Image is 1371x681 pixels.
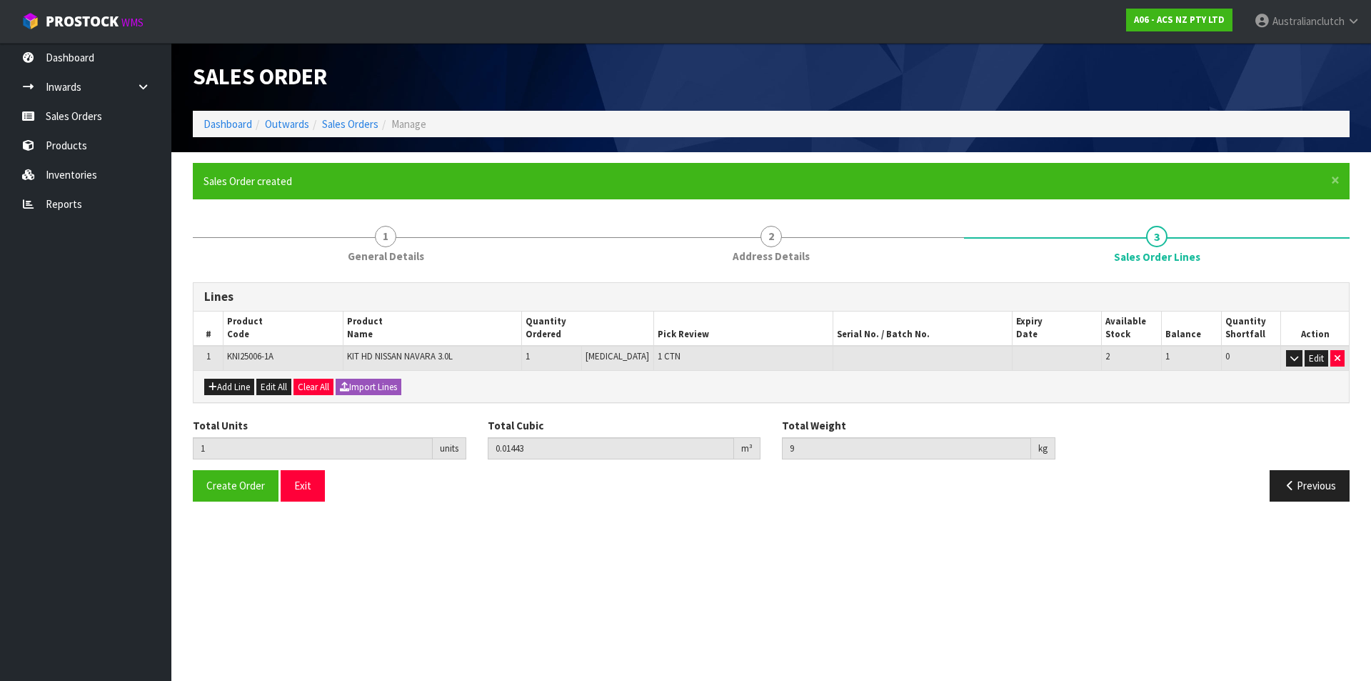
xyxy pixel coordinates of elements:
button: Edit All [256,379,291,396]
a: Dashboard [204,117,252,131]
span: Manage [391,117,426,131]
span: 2 [760,226,782,247]
span: 1 [206,350,211,362]
span: 1 [526,350,530,362]
button: Edit [1305,350,1328,367]
span: Sales Order Lines [1114,249,1200,264]
button: Previous [1270,470,1350,501]
span: Sales Order Lines [193,272,1350,512]
th: Action [1281,312,1349,346]
th: Pick Review [654,312,833,346]
img: cube-alt.png [21,12,39,30]
span: 1 [1165,350,1170,362]
input: Total Weight [782,437,1031,459]
span: Sales Order created [204,174,292,188]
span: Sales Order [193,62,327,91]
input: Total Units [193,437,433,459]
label: Total Weight [782,418,846,433]
button: Import Lines [336,379,401,396]
th: Quantity Ordered [522,312,654,346]
th: Available Stock [1102,312,1162,346]
span: × [1331,170,1340,190]
strong: A06 - ACS NZ PTY LTD [1134,14,1225,26]
th: Quantity Shortfall [1221,312,1281,346]
th: Serial No. / Batch No. [833,312,1013,346]
button: Create Order [193,470,278,501]
button: Clear All [293,379,333,396]
span: KNI25006-1A [227,350,273,362]
th: Product Name [343,312,522,346]
small: WMS [121,16,144,29]
th: Expiry Date [1013,312,1102,346]
span: 1 [375,226,396,247]
div: kg [1031,437,1055,460]
th: Product Code [224,312,343,346]
h3: Lines [204,290,1338,304]
label: Total Units [193,418,248,433]
span: ProStock [46,12,119,31]
input: Total Cubic [488,437,735,459]
span: 3 [1146,226,1167,247]
th: # [194,312,224,346]
span: Address Details [733,249,810,264]
a: Outwards [265,117,309,131]
button: Exit [281,470,325,501]
span: 2 [1105,350,1110,362]
span: 1 CTN [658,350,681,362]
a: Sales Orders [322,117,378,131]
span: Australianclutch [1272,14,1345,28]
span: KIT HD NISSAN NAVARA 3.0L [347,350,453,362]
span: [MEDICAL_DATA] [586,350,649,362]
label: Total Cubic [488,418,543,433]
th: Balance [1162,312,1222,346]
span: Create Order [206,479,265,492]
span: General Details [348,249,424,264]
button: Add Line [204,379,254,396]
div: units [433,437,466,460]
span: 0 [1225,350,1230,362]
div: m³ [734,437,760,460]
